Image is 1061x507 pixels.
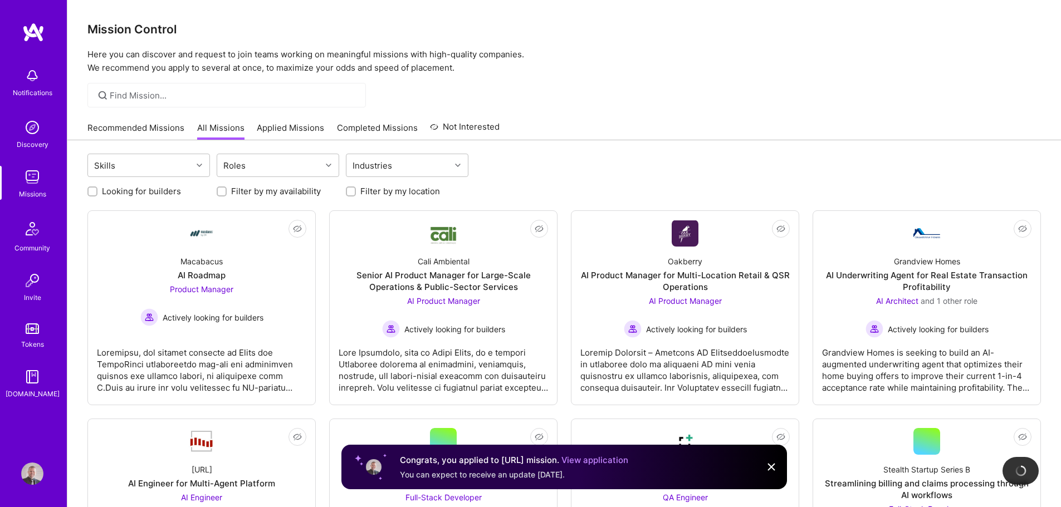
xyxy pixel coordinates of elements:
[326,163,331,168] i: icon Chevron
[140,308,158,326] img: Actively looking for builders
[102,185,181,197] label: Looking for builders
[21,338,44,350] div: Tokens
[91,157,118,174] div: Skills
[535,432,544,441] i: icon EyeClosed
[21,462,43,485] img: User Avatar
[21,166,43,188] img: teamwork
[430,222,457,245] img: Company Logo
[13,87,52,99] div: Notifications
[1018,224,1027,233] i: icon EyeClosed
[197,163,202,168] i: icon Chevron
[18,462,46,485] a: User Avatar
[339,220,548,396] a: Company LogoCali AmbientalSenior AI Product Manager for Large-Scale Operations & Public-Sector Se...
[293,224,302,233] i: icon EyeClosed
[87,22,1041,36] h3: Mission Control
[97,220,306,396] a: Company LogoMacabacusAI RoadmapProduct Manager Actively looking for buildersActively looking for ...
[350,157,395,174] div: Industries
[876,296,918,306] span: AI Architect
[6,388,60,400] div: [DOMAIN_NAME]
[26,323,39,334] img: tokens
[21,366,43,388] img: guide book
[188,220,215,247] img: Company Logo
[178,269,226,281] div: AI Roadmap
[561,455,628,465] a: View application
[822,220,1031,396] a: Company LogoGrandview HomesAI Underwriting Agent for Real Estate Transaction ProfitabilityAI Arch...
[87,48,1041,75] p: Here you can discover and request to join teams working on meaningful missions with high-quality ...
[535,224,544,233] i: icon EyeClosed
[649,296,722,306] span: AI Product Manager
[624,320,642,338] img: Actively looking for builders
[430,120,500,140] a: Not Interested
[580,338,790,393] div: Loremip Dolorsit – Ametcons AD ElitseddoeIusmodte in utlaboree dolo ma aliquaeni AD mini venia qu...
[180,255,223,267] div: Macabacus
[894,255,960,267] div: Grandview Homes
[580,220,790,396] a: Company LogoOakberryAI Product Manager for Multi-Location Retail & QSR OperationsAI Product Manag...
[170,284,233,294] span: Product Manager
[913,228,940,238] img: Company Logo
[822,338,1031,393] div: Grandview Homes is seeking to build an AI-augmented underwriting agent that optimizes their home ...
[14,242,50,254] div: Community
[1014,464,1028,478] img: loading
[672,220,698,247] img: Company Logo
[110,90,358,101] input: Find Mission...
[668,255,702,267] div: Oakberry
[188,430,215,453] img: Company Logo
[382,320,400,338] img: Actively looking for builders
[337,122,418,140] a: Completed Missions
[339,269,548,293] div: Senior AI Product Manager for Large-Scale Operations & Public-Sector Services
[97,338,306,393] div: Loremipsu, dol sitamet consecte ad Elits doe TempoRinci utlaboreetdo mag-ali eni adminimven quisn...
[672,428,698,455] img: Company Logo
[24,292,41,303] div: Invite
[365,458,383,476] img: User profile
[293,432,302,441] i: icon EyeClosed
[776,432,785,441] i: icon EyeClosed
[400,454,628,467] div: Congrats, you applied to [URL] mission.
[197,122,245,140] a: All Missions
[360,185,440,197] label: Filter by my location
[221,157,248,174] div: Roles
[455,163,461,168] i: icon Chevron
[21,65,43,87] img: bell
[19,215,46,242] img: Community
[163,312,263,323] span: Actively looking for builders
[765,460,778,474] img: Close
[1018,432,1027,441] i: icon EyeClosed
[580,269,790,293] div: AI Product Manager for Multi-Location Retail & QSR Operations
[19,188,46,200] div: Missions
[21,116,43,139] img: discovery
[22,22,45,42] img: logo
[96,89,109,102] i: icon SearchGrey
[822,269,1031,293] div: AI Underwriting Agent for Real Estate Transaction Profitability
[17,139,48,150] div: Discovery
[866,320,883,338] img: Actively looking for builders
[418,255,470,267] div: Cali Ambiental
[87,122,184,140] a: Recommended Missions
[339,338,548,393] div: Lore Ipsumdolo, sita co Adipi Elits, do e tempori Utlaboree dolorema al enimadmini, veniamquis, n...
[400,469,628,480] div: You can expect to receive an update [DATE].
[776,224,785,233] i: icon EyeClosed
[404,323,505,335] span: Actively looking for builders
[407,296,480,306] span: AI Product Manager
[921,296,977,306] span: and 1 other role
[21,269,43,292] img: Invite
[231,185,321,197] label: Filter by my availability
[257,122,324,140] a: Applied Missions
[888,323,989,335] span: Actively looking for builders
[646,323,747,335] span: Actively looking for builders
